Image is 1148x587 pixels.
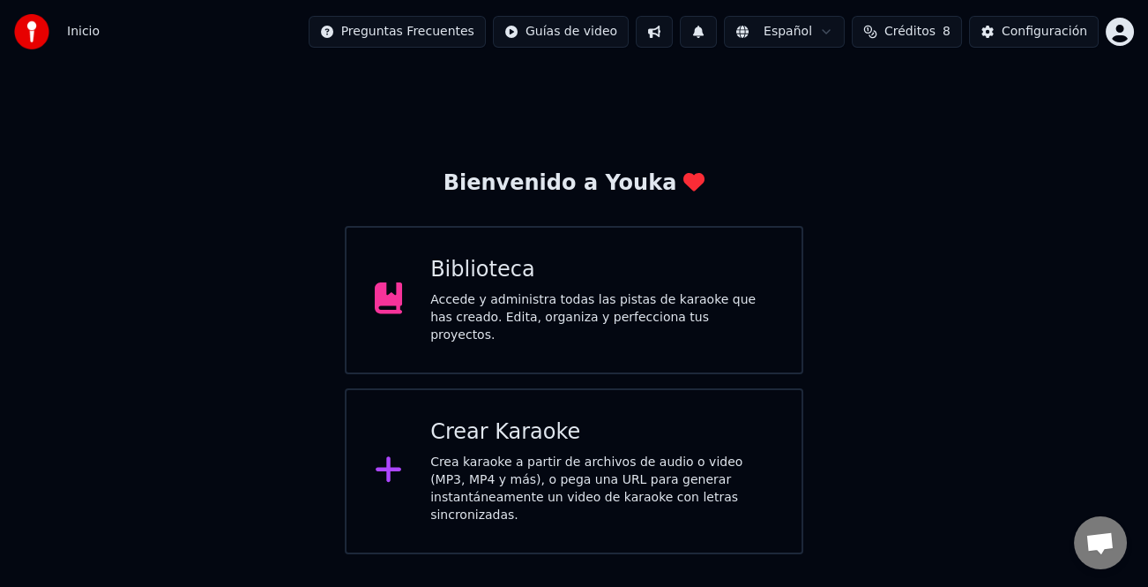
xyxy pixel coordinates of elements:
button: Preguntas Frecuentes [309,16,486,48]
span: Inicio [67,23,100,41]
div: Biblioteca [430,256,773,284]
div: Crear Karaoke [430,418,773,447]
div: Accede y administra todas las pistas de karaoke que has creado. Edita, organiza y perfecciona tus... [430,291,773,344]
a: Chat abierto [1074,516,1127,569]
nav: breadcrumb [67,23,100,41]
img: youka [14,14,49,49]
button: Créditos8 [852,16,962,48]
div: Bienvenido a Youka [444,169,705,198]
button: Guías de video [493,16,629,48]
span: Créditos [884,23,936,41]
span: 8 [943,23,950,41]
button: Configuración [969,16,1099,48]
div: Configuración [1002,23,1087,41]
div: Crea karaoke a partir de archivos de audio o video (MP3, MP4 y más), o pega una URL para generar ... [430,454,773,524]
